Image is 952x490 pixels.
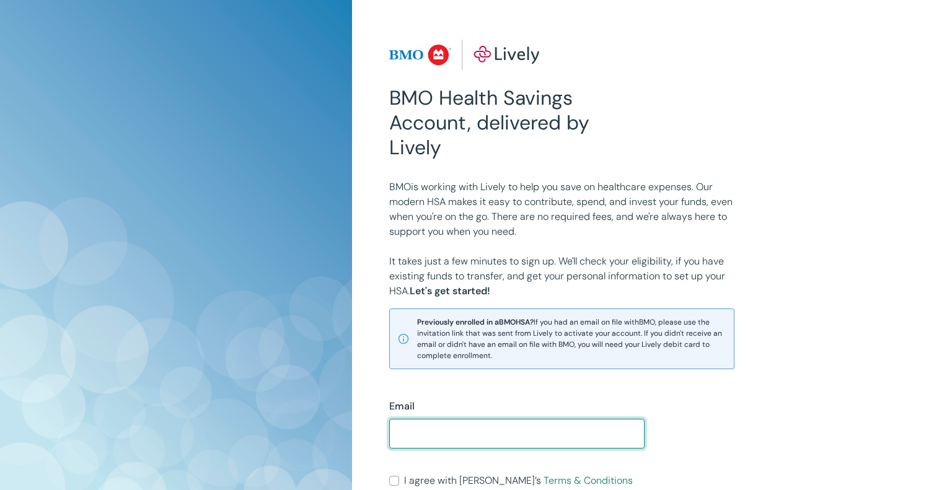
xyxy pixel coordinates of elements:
img: Lively [389,40,539,71]
label: Email [389,399,415,414]
strong: Previously enrolled in a BMO HSA? [417,317,534,327]
strong: Let's get started! [410,284,490,297]
span: If you had an email on file with BMO , please use the invitation link that was sent from Lively t... [417,317,726,361]
a: Terms & Conditions [544,474,633,487]
p: BMO is working with Lively to help you save on healthcare expenses. Our modern HSA makes it easy ... [389,180,734,239]
p: It takes just a few minutes to sign up. We'll check your eligibility, if you have existing funds ... [389,254,734,299]
h2: BMO Health Savings Account, delivered by Lively [389,85,645,160]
